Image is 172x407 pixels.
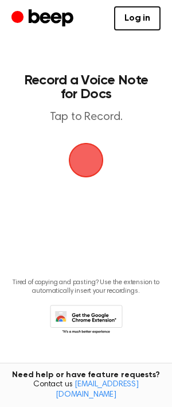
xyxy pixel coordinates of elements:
p: Tap to Record. [21,110,151,125]
a: Log in [114,6,161,30]
span: Contact us [7,380,165,400]
img: Beep Logo [69,143,103,177]
p: Tired of copying and pasting? Use the extension to automatically insert your recordings. [9,278,163,296]
h1: Record a Voice Note for Docs [21,73,151,101]
a: Beep [11,7,76,30]
a: [EMAIL_ADDRESS][DOMAIN_NAME] [56,381,139,399]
